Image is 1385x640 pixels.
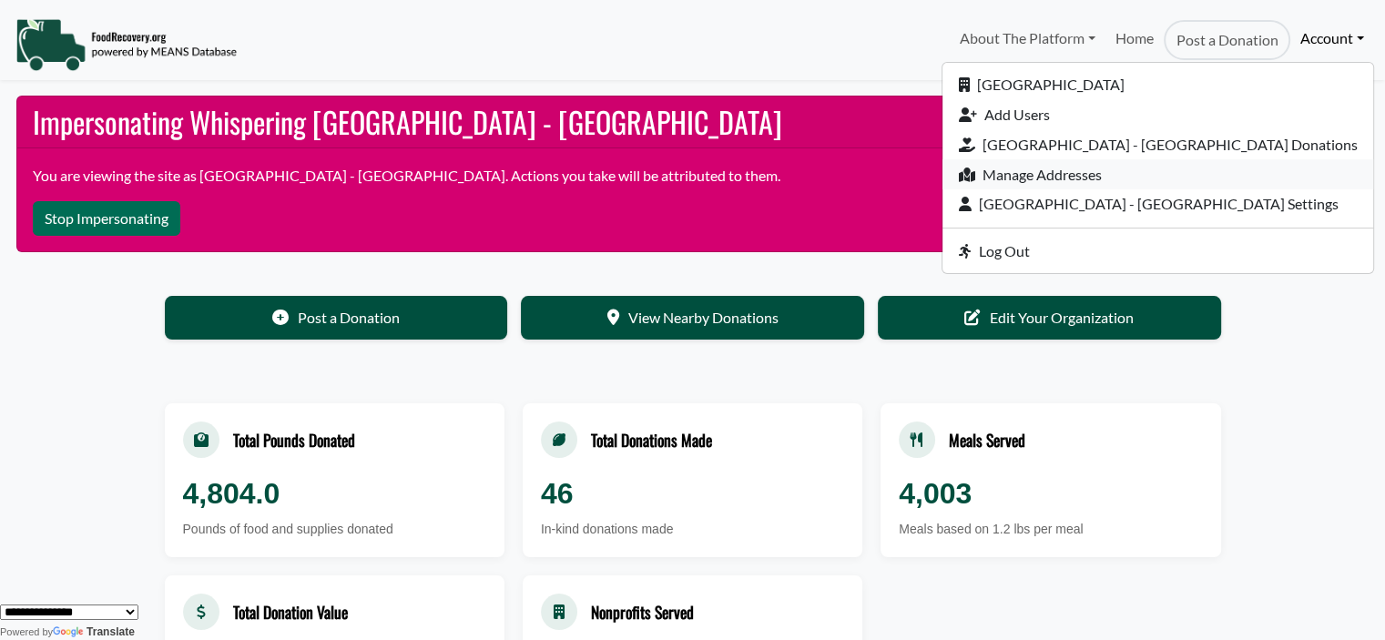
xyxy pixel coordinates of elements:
[591,428,712,452] div: Total Donations Made
[942,189,1373,219] a: [GEOGRAPHIC_DATA] - [GEOGRAPHIC_DATA] Settings
[53,625,135,638] a: Translate
[541,520,844,539] div: In-kind donations made
[165,296,508,340] a: Post a Donation
[17,97,1369,148] h2: Impersonating Whispering [GEOGRAPHIC_DATA] - [GEOGRAPHIC_DATA]
[33,165,1352,187] p: You are viewing the site as [GEOGRAPHIC_DATA] - [GEOGRAPHIC_DATA]. Actions you take will be attri...
[949,428,1025,452] div: Meals Served
[942,159,1373,189] a: Manage Addresses
[942,236,1373,266] a: Log Out
[899,520,1202,539] div: Meals based on 1.2 lbs per meal
[541,472,844,515] div: 46
[233,600,348,624] div: Total Donation Value
[15,17,237,72] img: NavigationLogo_FoodRecovery-91c16205cd0af1ed486a0f1a7774a6544ea792ac00100771e7dd3ec7c0e58e41.png
[942,100,1373,130] a: Add Users
[233,428,355,452] div: Total Pounds Donated
[521,296,864,340] a: View Nearby Donations
[942,70,1373,100] a: [GEOGRAPHIC_DATA]
[183,472,486,515] div: 4,804.0
[591,600,694,624] div: Nonprofits Served
[942,129,1373,159] a: [GEOGRAPHIC_DATA] - [GEOGRAPHIC_DATA] Donations
[1164,20,1289,60] a: Post a Donation
[53,626,87,639] img: Google Translate
[949,20,1105,56] a: About The Platform
[899,472,1202,515] div: 4,003
[33,201,180,236] button: Stop Impersonating
[183,520,486,539] div: Pounds of food and supplies donated
[1290,20,1374,56] a: Account
[878,296,1221,340] a: Edit Your Organization
[1105,20,1164,60] a: Home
